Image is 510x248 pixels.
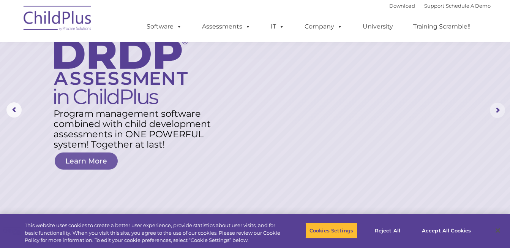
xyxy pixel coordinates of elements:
button: Accept All Cookies [418,223,475,238]
span: Last name [106,50,129,56]
a: Schedule A Demo [446,3,491,9]
a: Assessments [194,19,258,34]
font: | [389,3,491,9]
span: Phone number [106,81,138,87]
a: Learn More [55,153,118,170]
img: ChildPlus by Procare Solutions [20,0,96,38]
button: Close [489,222,506,239]
img: DRDP Assessment in ChildPlus [54,39,188,104]
rs-layer: Program management software combined with child development assessments in ONE POWERFUL system! T... [54,108,217,149]
a: IT [263,19,292,34]
button: Cookies Settings [305,223,357,238]
a: Software [139,19,189,34]
a: University [355,19,401,34]
a: Training Scramble!! [406,19,478,34]
a: Download [389,3,415,9]
a: Support [424,3,444,9]
a: Company [297,19,350,34]
div: This website uses cookies to create a better user experience, provide statistics about user visit... [25,222,281,244]
button: Reject All [364,223,411,238]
